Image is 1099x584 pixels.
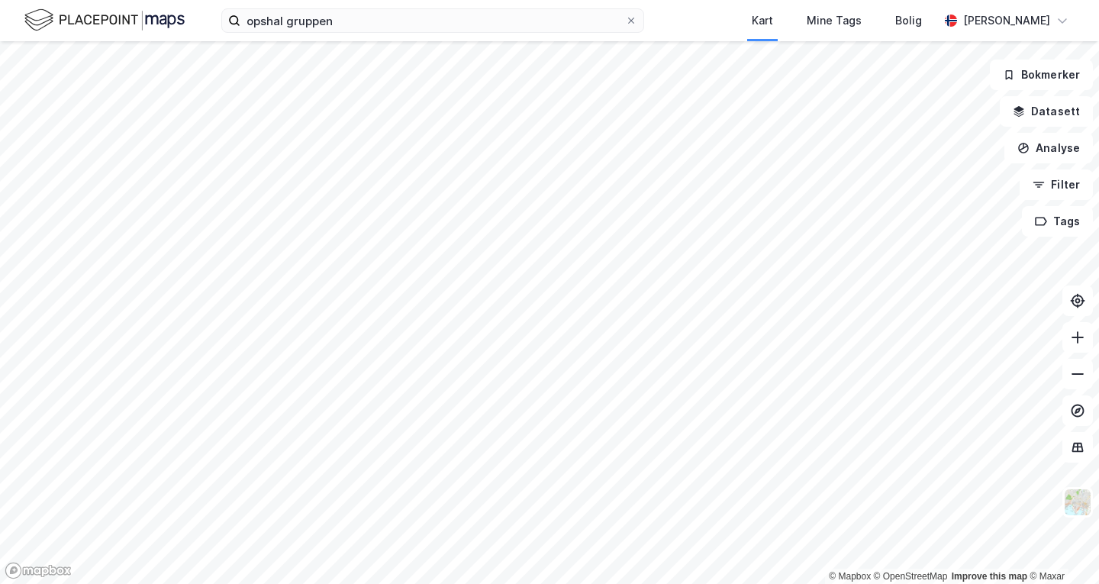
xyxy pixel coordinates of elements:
button: Tags [1022,206,1093,237]
img: logo.f888ab2527a4732fd821a326f86c7f29.svg [24,7,185,34]
input: Søk på adresse, matrikkel, gårdeiere, leietakere eller personer [240,9,625,32]
button: Filter [1020,169,1093,200]
button: Bokmerker [990,60,1093,90]
div: Kart [752,11,773,30]
div: Bolig [895,11,922,30]
button: Datasett [1000,96,1093,127]
iframe: Chat Widget [1023,511,1099,584]
a: Mapbox [829,571,871,582]
div: Kontrollprogram for chat [1023,511,1099,584]
button: Analyse [1004,133,1093,163]
img: Z [1063,488,1092,517]
div: [PERSON_NAME] [963,11,1050,30]
a: OpenStreetMap [874,571,948,582]
div: Mine Tags [807,11,862,30]
a: Improve this map [952,571,1027,582]
a: Mapbox homepage [5,562,72,579]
